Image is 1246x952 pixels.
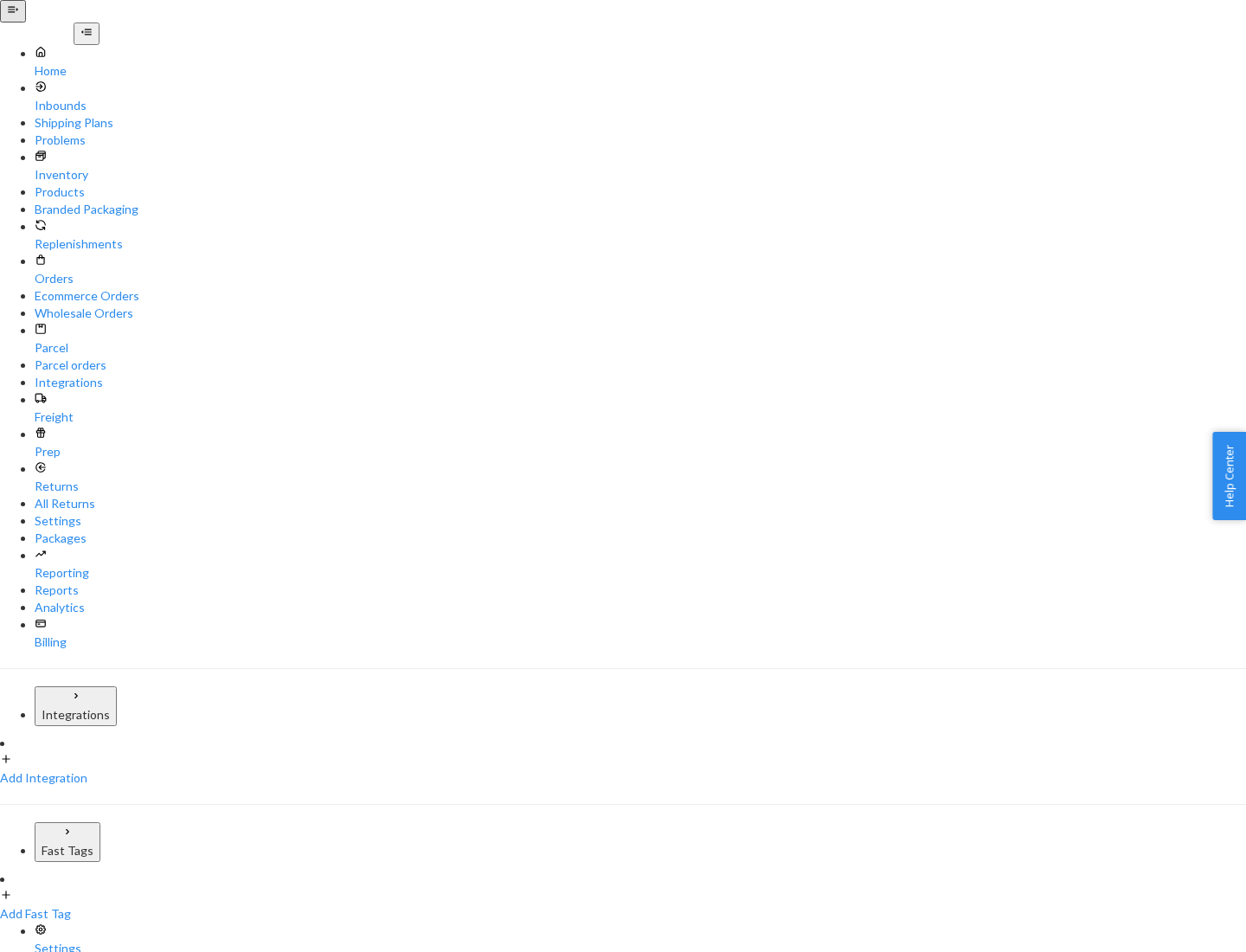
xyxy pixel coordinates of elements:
button: Fast Tags [35,822,100,862]
div: Inventory [35,166,1246,183]
a: Returns [35,460,1246,495]
a: Home [35,45,1246,80]
button: Close Navigation [74,23,100,45]
a: Prep [35,426,1246,460]
a: Replenishments [35,218,1246,253]
a: Settings [35,512,1246,530]
div: Prep [35,443,1246,460]
a: Inbounds [35,80,1246,114]
a: Parcel [35,322,1246,357]
a: Problems [35,132,1246,149]
a: Parcel orders [35,357,1246,374]
a: Ecommerce Orders [35,287,1246,305]
a: Inventory [35,149,1246,183]
button: Help Center [1212,432,1246,520]
a: Reports [35,582,1246,599]
a: Packages [35,530,1246,547]
a: Orders [35,253,1246,287]
a: Wholesale Orders [35,305,1246,322]
div: Home [35,62,1246,80]
div: Parcel [35,339,1246,357]
a: Analytics [35,599,1246,616]
div: Integrations [42,706,110,724]
a: Billing [35,616,1246,651]
a: Branded Packaging [35,201,1246,218]
div: Fast Tags [42,842,93,859]
a: Reporting [35,547,1246,582]
button: Integrations [35,686,117,726]
a: Products [35,183,1246,201]
a: Freight [35,391,1246,426]
div: Reporting [35,564,1246,582]
div: Returns [35,478,1246,495]
div: Inbounds [35,97,1246,114]
a: All Returns [35,495,1246,512]
div: Replenishments [35,235,1246,253]
div: Billing [35,634,1246,651]
div: Freight [35,408,1246,426]
div: Orders [35,270,1246,287]
a: Integrations [35,374,1246,391]
a: Shipping Plans [35,114,1246,132]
